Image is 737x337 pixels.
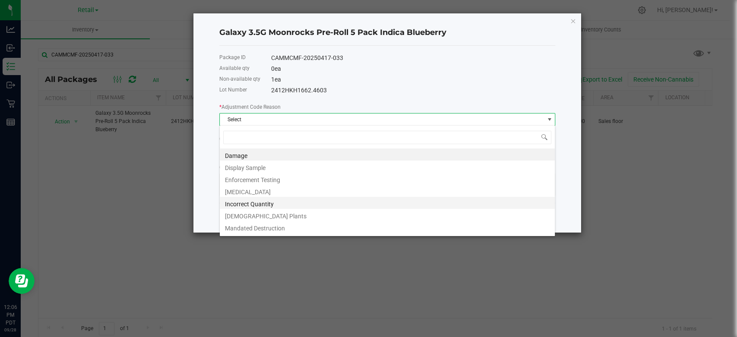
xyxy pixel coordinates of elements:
h4: Galaxy 3.5G Moonrocks Pre-Roll 5 Pack Indica Blueberry [219,27,555,38]
div: 0 [271,64,555,73]
label: Package ID [219,54,246,61]
span: ea [275,76,281,83]
div: CAMMCMF-20250417-033 [271,54,555,63]
label: Adjustment Code Reason [219,103,281,111]
span: ea [275,65,281,72]
label: Available qty [219,64,250,72]
div: 2412HKH1662.4603 [271,86,555,95]
iframe: Resource center [9,268,35,294]
span: Select [220,113,544,126]
label: Lot Number [219,86,247,94]
label: Non-available qty [219,75,260,83]
div: 1 [271,75,555,84]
